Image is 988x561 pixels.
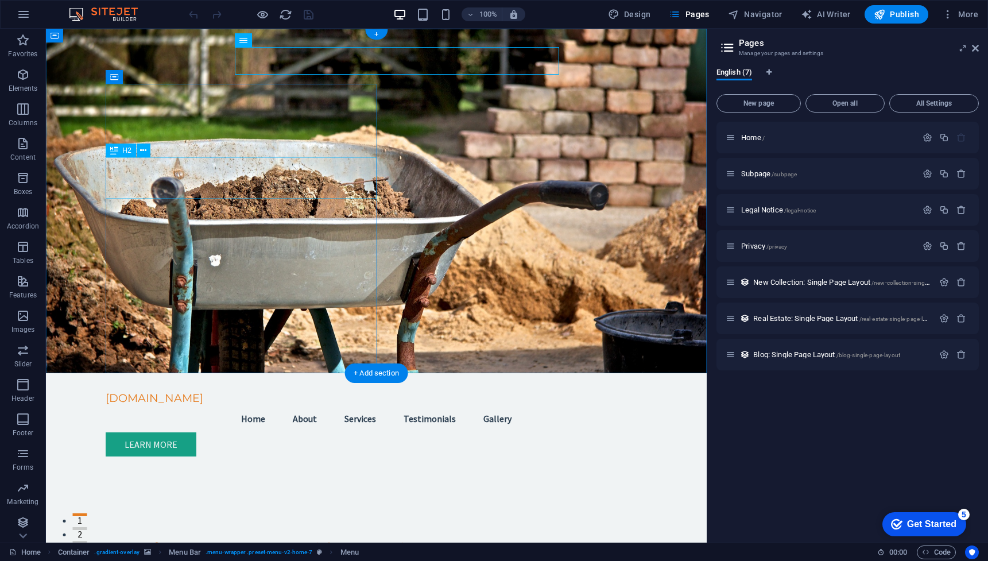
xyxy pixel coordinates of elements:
[871,280,962,286] span: /new-collection-single-page-layout
[365,29,388,40] div: +
[8,49,37,59] p: Favorites
[956,350,966,359] div: Remove
[889,94,979,113] button: All Settings
[509,9,519,20] i: On resize automatically adjust zoom level to fit chosen device.
[26,485,41,488] button: 1
[9,118,37,127] p: Columns
[85,2,96,14] div: 5
[278,7,292,21] button: reload
[741,133,765,142] span: Click to open page
[939,205,949,215] div: Duplicate
[939,350,949,359] div: Settings
[740,314,750,323] div: This layout is used as a template for all items (e.g. a blog post) of this collection. The conten...
[939,277,949,287] div: Settings
[728,9,782,20] span: Navigator
[805,94,885,113] button: Open all
[740,350,750,359] div: This layout is used as a template for all items (e.g. a blog post) of this collection. The conten...
[939,241,949,251] div: Duplicate
[739,48,956,59] h3: Manage your pages and settings
[923,133,932,142] div: Settings
[669,9,709,20] span: Pages
[738,242,917,250] div: Privacy/privacy
[716,65,752,82] span: English (7)
[723,5,787,24] button: Navigator
[144,549,151,555] i: This element contains a background
[462,7,502,21] button: 100%
[889,545,907,559] span: 00 00
[750,351,933,358] div: Blog: Single Page Layout/blog-single-page-layout
[9,84,38,93] p: Elements
[741,206,816,214] span: Legal Notice
[874,9,919,20] span: Publish
[766,243,787,250] span: /privacy
[939,133,949,142] div: Duplicate
[13,428,33,438] p: Footer
[13,463,33,472] p: Forms
[796,5,855,24] button: AI Writer
[317,549,322,555] i: This element is a customizable preset
[859,316,937,322] span: /real-estate-single-page-layout
[923,169,932,179] div: Settings
[11,325,35,334] p: Images
[965,545,979,559] button: Usercentrics
[894,100,974,107] span: All Settings
[344,363,408,383] div: + Add section
[603,5,656,24] button: Design
[738,170,917,177] div: Subpage/subpage
[801,9,851,20] span: AI Writer
[26,498,41,501] button: 2
[956,314,966,323] div: Remove
[58,545,359,559] nav: breadcrumb
[762,135,765,141] span: /
[942,9,978,20] span: More
[13,256,33,265] p: Tables
[9,291,37,300] p: Features
[738,206,917,214] div: Legal Notice/legal-notice
[937,5,983,24] button: More
[939,169,949,179] div: Duplicate
[123,147,131,154] span: H2
[255,7,269,21] button: Click here to leave preview mode and continue editing
[26,512,41,515] button: 3
[956,169,966,179] div: Remove
[608,9,651,20] span: Design
[923,205,932,215] div: Settings
[7,222,39,231] p: Accordion
[741,169,797,178] span: Subpage
[716,94,801,113] button: New page
[722,100,796,107] span: New page
[956,277,966,287] div: Remove
[66,7,152,21] img: Editor Logo
[956,133,966,142] div: The startpage cannot be deleted
[923,241,932,251] div: Settings
[14,187,33,196] p: Boxes
[897,548,899,556] span: :
[206,545,312,559] span: . menu-wrapper .preset-menu-v2-home-7
[753,314,937,323] span: Click to open page
[34,13,83,23] div: Get Started
[753,278,961,287] span: New Collection: Single Page Layout
[14,359,32,369] p: Slider
[877,545,908,559] h6: Session time
[11,394,34,403] p: Header
[716,68,979,90] div: Language Tabs
[738,134,917,141] div: Home/
[811,100,879,107] span: Open all
[956,205,966,215] div: Remove
[169,545,201,559] span: Click to select. Double-click to edit
[603,5,656,24] div: Design (Ctrl+Alt+Y)
[922,545,951,559] span: Code
[279,8,292,21] i: Reload page
[772,171,797,177] span: /subpage
[9,6,93,30] div: Get Started 5 items remaining, 0% complete
[750,278,933,286] div: New Collection: Single Page Layout/new-collection-single-page-layout
[750,315,933,322] div: Real Estate: Single Page Layout/real-estate-single-page-layout
[9,545,41,559] a: Click to cancel selection. Double-click to open Pages
[10,153,36,162] p: Content
[740,277,750,287] div: This layout is used as a template for all items (e.g. a blog post) of this collection. The conten...
[7,497,38,506] p: Marketing
[753,350,900,359] span: Click to open page
[741,242,787,250] span: Privacy
[784,207,816,214] span: /legal-notice
[58,545,90,559] span: Click to select. Double-click to edit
